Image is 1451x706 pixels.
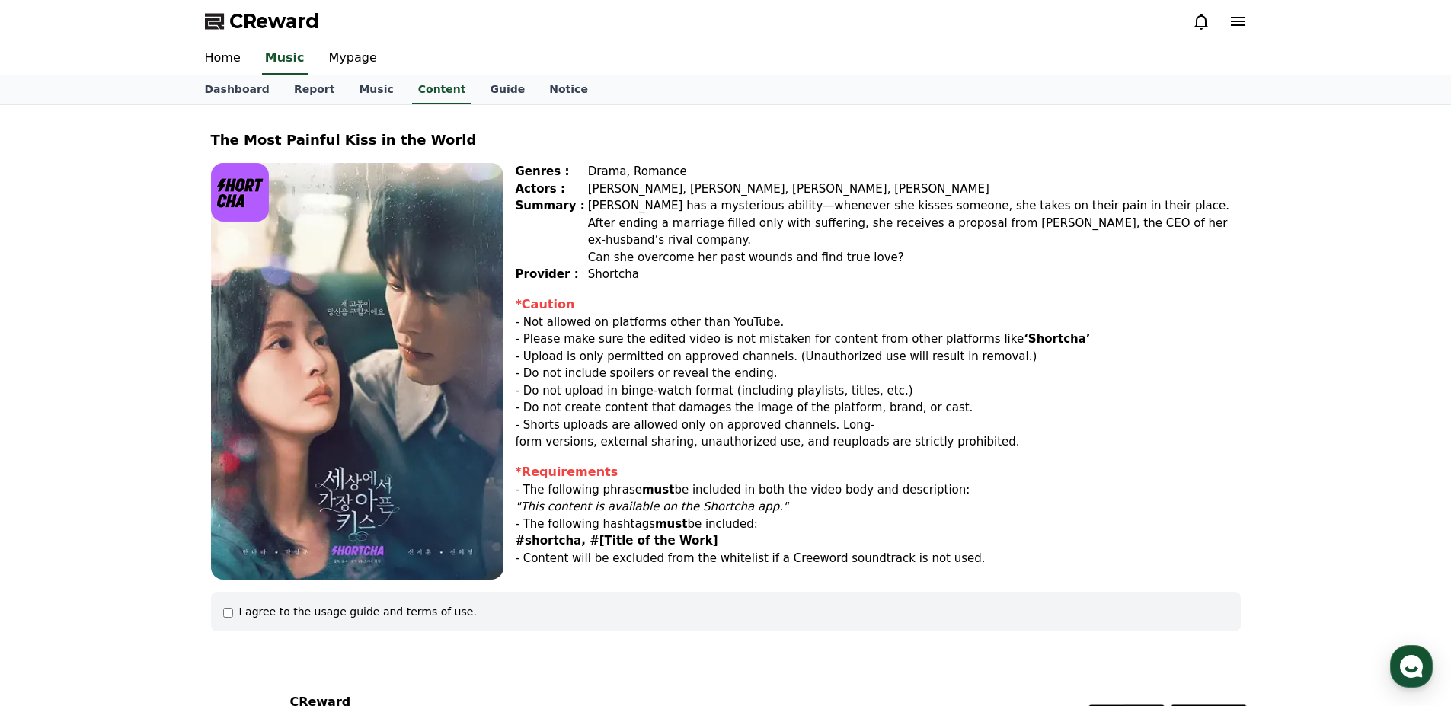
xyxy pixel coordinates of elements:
[516,399,1241,417] p: - Do not create content that damages the image of the platform, brand, or cast.
[516,314,1241,331] p: - Not allowed on platforms other than YouTube.
[193,75,282,104] a: Dashboard
[317,43,389,75] a: Mypage
[5,483,101,521] a: 홈
[211,163,503,580] img: video
[205,9,319,34] a: CReward
[239,604,477,619] div: I agree to the usage guide and terms of use.
[1024,332,1090,346] strong: ‘Shortcha’
[642,483,674,497] strong: must
[516,163,585,180] div: Genres :
[516,266,585,283] div: Provider :
[211,129,1241,151] div: The Most Painful Kiss in the World
[516,516,1241,533] p: - The following hashtags be included:
[588,180,1241,198] div: [PERSON_NAME], [PERSON_NAME], [PERSON_NAME], [PERSON_NAME]
[588,163,1241,180] div: Drama, Romance
[101,483,197,521] a: 대화
[282,75,347,104] a: Report
[516,463,1241,481] div: *Requirements
[412,75,472,104] a: Content
[516,382,1241,400] p: - Do not upload in binge-watch format (including playlists, titles, etc.)
[537,75,600,104] a: Notice
[478,75,537,104] a: Guide
[588,197,1241,215] div: [PERSON_NAME] has a mysterious ability—whenever she kisses someone, she takes on their pain in th...
[197,483,292,521] a: 설정
[588,266,1241,283] div: Shortcha
[516,417,1241,451] p: - Shorts uploads are allowed only on approved channels. Long-form versions, external sharing, una...
[516,481,1241,499] p: - The following phrase be included in both the video body and description:
[655,517,687,531] strong: must
[211,163,270,222] img: logo
[347,75,405,104] a: Music
[516,295,1241,314] div: *Caution
[588,249,1241,267] div: Can she overcome her past wounds and find true love?
[48,506,57,518] span: 홈
[588,215,1241,249] div: After ending a marriage filled only with suffering, she receives a proposal from [PERSON_NAME], t...
[516,197,585,266] div: Summary :
[516,534,718,548] strong: #shortcha, #[Title of the Work]
[262,43,308,75] a: Music
[516,331,1241,348] p: - Please make sure the edited video is not mistaken for content from other platforms like
[139,506,158,519] span: 대화
[229,9,319,34] span: CReward
[516,550,1241,567] p: - Content will be excluded from the whitelist if a Creeword soundtrack is not used.
[516,500,788,513] em: "This content is available on the Shortcha app."
[235,506,254,518] span: 설정
[193,43,253,75] a: Home
[516,348,1241,366] p: - Upload is only permitted on approved channels. (Unauthorized use will result in removal.)
[516,180,585,198] div: Actors :
[516,365,1241,382] p: - Do not include spoilers or reveal the ending.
